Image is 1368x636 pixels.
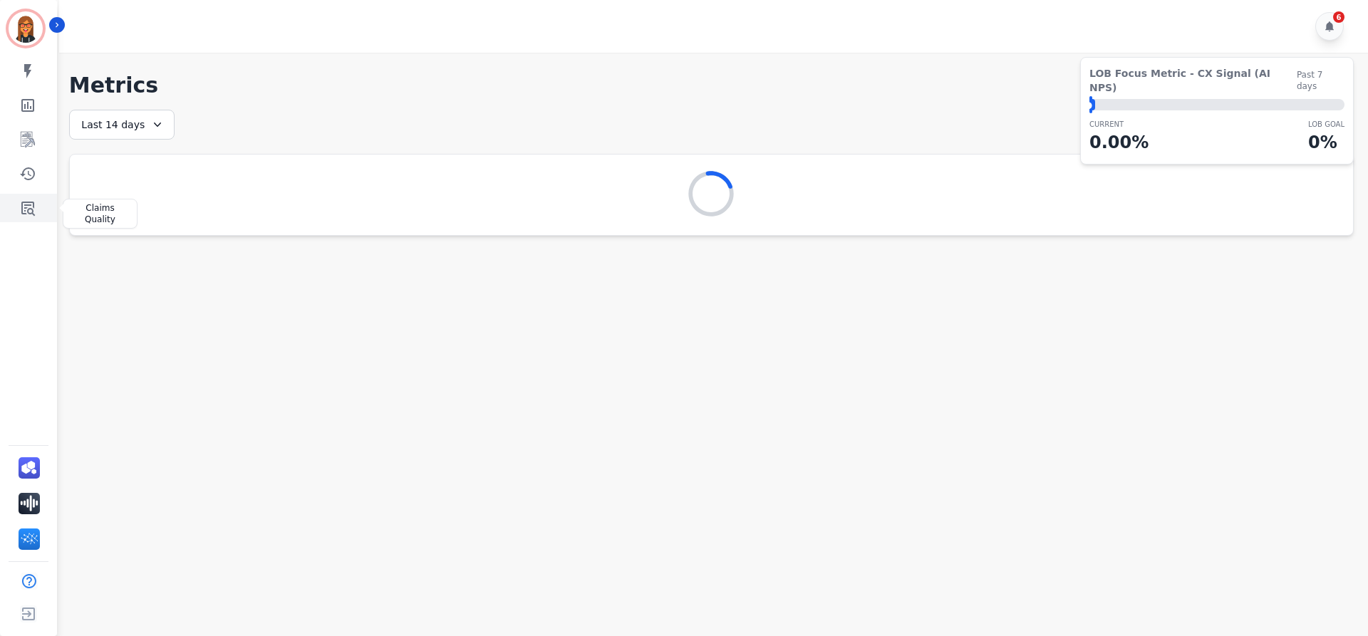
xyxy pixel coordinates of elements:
p: LOB Goal [1308,119,1344,130]
div: 6 [1333,11,1344,23]
span: Past 7 days [1297,69,1344,92]
p: 0 % [1308,130,1344,155]
p: 0.00 % [1089,130,1149,155]
div: ⬤ [1089,99,1095,110]
img: Bordered avatar [9,11,43,46]
h1: Metrics [69,73,1354,98]
span: LOB Focus Metric - CX Signal (AI NPS) [1089,66,1297,95]
div: Last 14 days [69,110,175,140]
p: CURRENT [1089,119,1149,130]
